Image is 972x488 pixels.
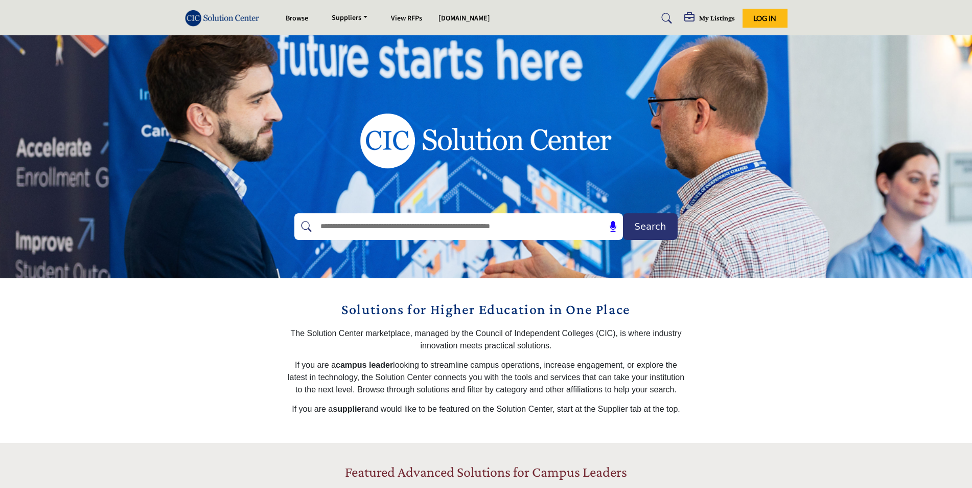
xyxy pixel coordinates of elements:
a: Suppliers [325,11,375,26]
a: View RFPs [391,13,422,24]
span: If you are a and would like to be featured on the Solution Center, start at the Supplier tab at t... [292,405,680,413]
span: The Solution Center marketplace, managed by the Council of Independent Colleges (CIC), is where i... [291,329,682,350]
h2: Solutions for Higher Education in One Place [287,299,685,320]
span: Search [635,219,666,233]
button: Search [623,213,678,240]
span: Log In [753,14,776,23]
img: Site Logo [185,10,265,27]
a: [DOMAIN_NAME] [438,13,490,24]
strong: campus leader [336,361,393,369]
button: Log In [743,9,788,28]
h2: Featured Advanced Solutions for Campus Leaders [345,463,627,481]
h5: My Listings [699,13,735,23]
a: Browse [286,13,308,24]
a: Search [652,10,679,27]
div: My Listings [684,12,735,25]
span: If you are a looking to streamline campus operations, increase engagement, or explore the latest ... [288,361,684,394]
strong: supplier [333,405,364,413]
img: image [325,74,647,207]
